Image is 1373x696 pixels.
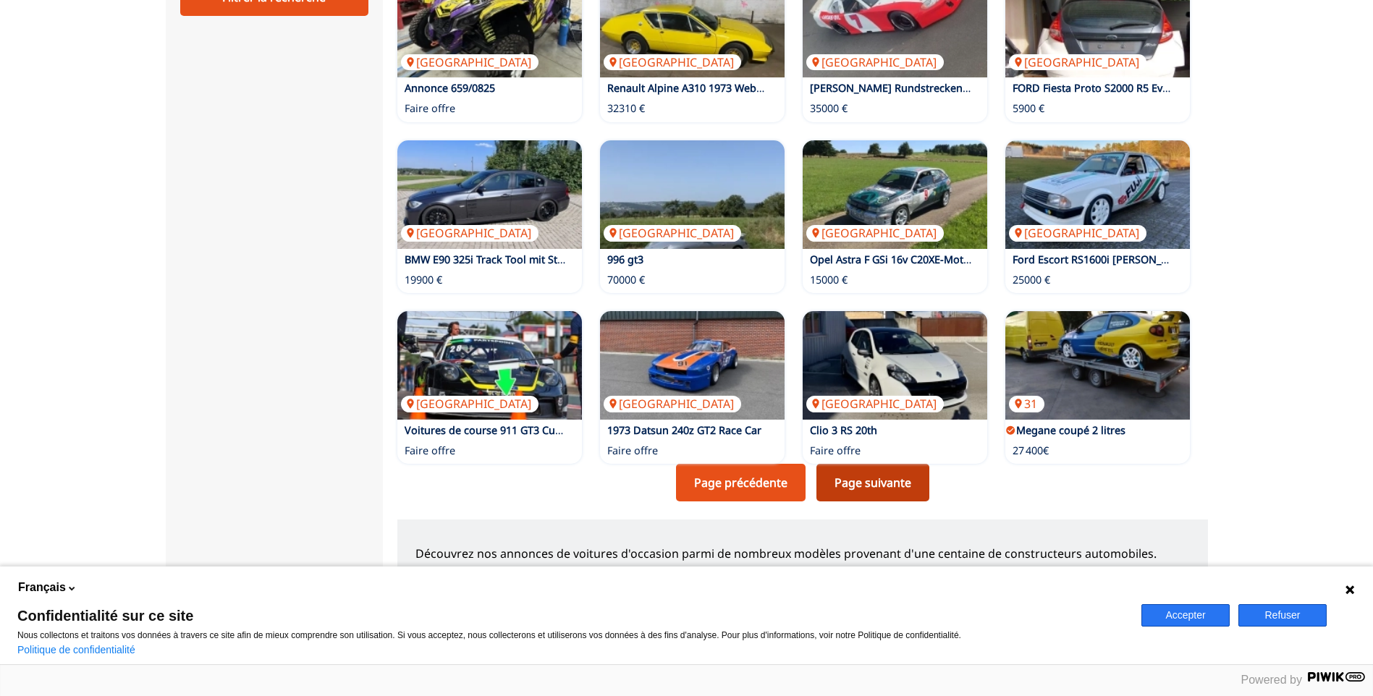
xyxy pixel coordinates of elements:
p: [GEOGRAPHIC_DATA] [806,396,944,412]
p: 5900 € [1013,101,1044,116]
img: Opel Astra F GSi 16v C20XE-Motor (GRUPPE F - NC3) [803,140,987,249]
img: BMW E90 325i Track Tool mit Straßenzulassung [397,140,582,249]
img: Ford Escort RS1600i Eichberg Gruppe A [1005,140,1190,249]
img: Voitures de course 911 GT3 Cup - version 992 [397,311,582,420]
p: [GEOGRAPHIC_DATA] [401,225,538,241]
a: Renault Alpine A310 1973 Weber Vergaser 85Tkm Matching [607,81,898,95]
p: [GEOGRAPHIC_DATA] [401,54,538,70]
p: 19900 € [405,273,442,287]
a: Ford Escort RS1600i Eichberg Gruppe A[GEOGRAPHIC_DATA] [1005,140,1190,249]
p: 25000 € [1013,273,1050,287]
a: Megane coupé 2 litres [1016,423,1125,437]
a: 1973 Datsun 240z GT2 Race Car [607,423,761,437]
p: [GEOGRAPHIC_DATA] [604,396,741,412]
p: Faire offre [607,444,658,458]
a: Voitures de course 911 GT3 Cup - version 992[GEOGRAPHIC_DATA] [397,311,582,420]
a: 996 gt3[GEOGRAPHIC_DATA] [600,140,785,249]
p: [GEOGRAPHIC_DATA] [401,396,538,412]
a: FORD Fiesta Proto S2000 R5 Evo PROJEKT [1013,81,1214,95]
a: 996 gt3 [607,252,643,266]
a: Politique de confidentialité [17,644,135,655]
p: 32310 € [607,101,645,116]
a: Ford Escort RS1600i [PERSON_NAME] Gruppe A [1013,252,1243,266]
p: 35000 € [810,101,848,116]
span: Powered by [1241,674,1303,686]
p: [GEOGRAPHIC_DATA] [1009,225,1146,241]
img: 1973 Datsun 240z GT2 Race Car [600,311,785,420]
a: BMW E90 325i Track Tool mit Straßenzulassung [405,252,636,266]
a: Page suivante [816,464,929,501]
a: Clio 3 RS 20th [810,423,877,437]
a: Clio 3 RS 20th[GEOGRAPHIC_DATA] [803,311,987,420]
p: [GEOGRAPHIC_DATA] [1009,54,1146,70]
p: 70000 € [607,273,645,287]
a: Page précédente [676,464,806,501]
button: Accepter [1141,604,1230,627]
p: Faire offre [405,444,455,458]
a: Voitures de course 911 GT3 Cup - version 992 [405,423,628,437]
p: Faire offre [405,101,455,116]
button: Refuser [1238,604,1327,627]
a: Annonce 659/0825 [405,81,495,95]
p: 27 400€ [1013,444,1049,458]
a: 1973 Datsun 240z GT2 Race Car[GEOGRAPHIC_DATA] [600,311,785,420]
p: 31 [1009,396,1044,412]
img: 996 gt3 [600,140,785,249]
p: [GEOGRAPHIC_DATA] [806,54,944,70]
a: Opel Astra F GSi 16v C20XE-Motor (GRUPPE F - NC3)[GEOGRAPHIC_DATA] [803,140,987,249]
a: [PERSON_NAME] Rundstrecken VNRT V8 Racecar [810,81,1049,95]
p: [GEOGRAPHIC_DATA] [604,225,741,241]
p: [GEOGRAPHIC_DATA] [806,225,944,241]
a: Opel Astra F GSi 16v C20XE-Motor (GRUPPE F - NC3) [810,252,1061,266]
span: Français [18,580,66,595]
p: Découvrez nos annonces de voitures d'occasion parmi de nombreux modèles provenant d'une centaine ... [415,546,1190,561]
p: [GEOGRAPHIC_DATA] [604,54,741,70]
p: 15000 € [810,273,848,287]
p: Faire offre [810,444,861,458]
a: BMW E90 325i Track Tool mit Straßenzulassung[GEOGRAPHIC_DATA] [397,140,582,249]
span: Confidentialité sur ce site [17,608,1124,623]
a: Megane coupé 2 litres 31 [1005,311,1190,420]
img: Clio 3 RS 20th [803,311,987,420]
p: Nous collectons et traitons vos données à travers ce site afin de mieux comprendre son utilisatio... [17,630,1124,640]
img: Megane coupé 2 litres [1005,311,1190,420]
